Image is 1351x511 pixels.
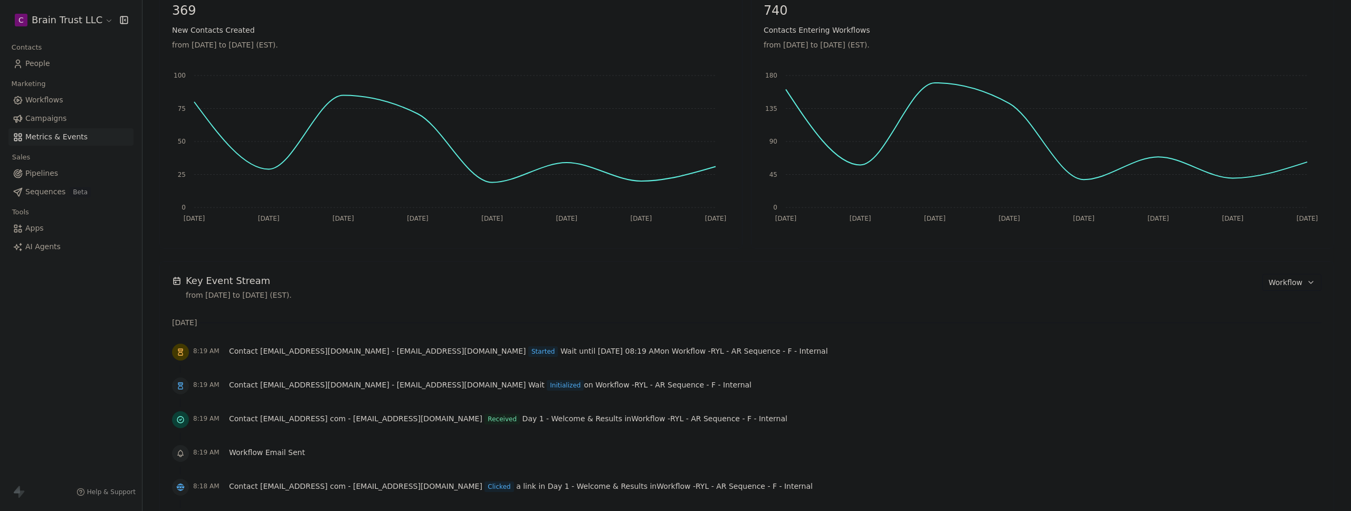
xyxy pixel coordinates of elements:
[178,138,186,145] tspan: 50
[481,215,503,222] tspan: [DATE]
[25,168,58,179] span: Pipelines
[193,381,225,389] span: 8:19 AM
[260,381,526,389] span: [EMAIL_ADDRESS][DOMAIN_NAME] - [EMAIL_ADDRESS][DOMAIN_NAME]
[769,171,777,178] tspan: 45
[260,347,526,355] span: [EMAIL_ADDRESS][DOMAIN_NAME] - [EMAIL_ADDRESS][DOMAIN_NAME]
[670,414,787,423] span: RYL - AR Sequence - F - Internal
[178,171,186,178] tspan: 25
[8,183,134,201] a: SequencesBeta
[769,138,777,145] tspan: 90
[8,238,134,256] a: AI Agents
[1269,277,1302,288] span: Workflow
[25,94,63,106] span: Workflows
[1073,215,1095,222] tspan: [DATE]
[193,347,225,355] span: 8:19 AM
[850,215,871,222] tspan: [DATE]
[87,488,136,496] span: Help & Support
[8,110,134,127] a: Campaigns
[764,40,1321,50] span: from [DATE] to [DATE] (EST).
[25,58,50,69] span: People
[7,204,33,220] span: Tools
[7,40,46,55] span: Contacts
[32,13,102,27] span: Brain Trust LLC
[229,380,751,391] span: Contact Wait on Workflow -
[193,414,225,423] span: 8:19 AM
[484,414,520,424] span: Received
[631,215,652,222] tspan: [DATE]
[8,91,134,109] a: Workflows
[18,15,24,25] span: C
[924,215,946,222] tspan: [DATE]
[172,40,730,50] span: from [DATE] to [DATE] (EST).
[25,241,61,252] span: AI Agents
[25,223,44,234] span: Apps
[548,482,648,490] span: Day 1 - Welcome & Results
[229,447,305,458] span: Workflow Email Sent
[8,220,134,237] a: Apps
[773,204,777,211] tspan: 0
[13,11,112,29] button: CBrain Trust LLC
[522,414,622,423] span: Day 1 - Welcome & Results
[186,274,292,288] span: Key Event Stream
[8,55,134,72] a: People
[193,482,225,490] span: 8:18 AM
[764,3,1321,18] span: 740
[258,215,280,222] tspan: [DATE]
[1222,215,1244,222] tspan: [DATE]
[260,482,482,490] span: [EMAIL_ADDRESS] com - [EMAIL_ADDRESS][DOMAIN_NAME]
[705,215,727,222] tspan: [DATE]
[634,381,751,389] span: RYL - AR Sequence - F - Internal
[764,25,1321,35] span: Contacts Entering Workflows
[765,72,777,79] tspan: 180
[174,72,186,79] tspan: 100
[25,186,65,197] span: Sequences
[528,346,558,357] span: Started
[556,215,577,222] tspan: [DATE]
[229,413,787,424] span: Contact in Workflow -
[7,149,35,165] span: Sales
[775,215,797,222] tspan: [DATE]
[407,215,429,222] tspan: [DATE]
[547,380,584,391] span: Initialized
[70,187,91,197] span: Beta
[186,290,292,300] span: from [DATE] to [DATE] (EST).
[1147,215,1169,222] tspan: [DATE]
[193,448,225,457] span: 8:19 AM
[229,481,813,492] span: Contact a link in in Workflow -
[696,482,813,490] span: RYL - AR Sequence - F - Internal
[178,105,186,112] tspan: 75
[711,347,828,355] span: RYL - AR Sequence - F - Internal
[8,128,134,146] a: Metrics & Events
[1297,215,1318,222] tspan: [DATE]
[484,481,513,492] span: Clicked
[182,204,186,211] tspan: 0
[998,215,1020,222] tspan: [DATE]
[332,215,354,222] tspan: [DATE]
[172,3,730,18] span: 369
[765,105,777,112] tspan: 135
[260,414,482,423] span: [EMAIL_ADDRESS] com - [EMAIL_ADDRESS][DOMAIN_NAME]
[598,347,660,355] span: [DATE] 08:19 AM
[77,488,136,496] a: Help & Support
[172,317,197,328] span: [DATE]
[172,25,730,35] span: New Contacts Created
[25,131,88,143] span: Metrics & Events
[229,346,828,357] span: Contact Wait until on Workflow -
[25,113,66,124] span: Campaigns
[7,76,50,92] span: Marketing
[184,215,205,222] tspan: [DATE]
[8,165,134,182] a: Pipelines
